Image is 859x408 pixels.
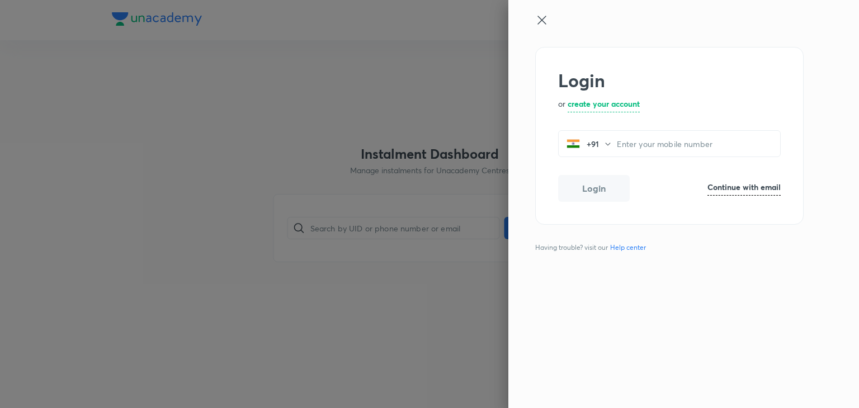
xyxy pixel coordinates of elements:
[558,98,565,112] p: or
[567,137,580,150] img: India
[580,138,603,150] p: +91
[568,98,640,110] h6: create your account
[608,243,648,253] a: Help center
[568,98,640,112] a: create your account
[617,132,780,155] input: Enter your mobile number
[558,175,630,202] button: Login
[535,243,650,253] span: Having trouble? visit our
[707,181,781,193] h6: Continue with email
[558,70,781,91] h2: Login
[707,181,781,196] a: Continue with email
